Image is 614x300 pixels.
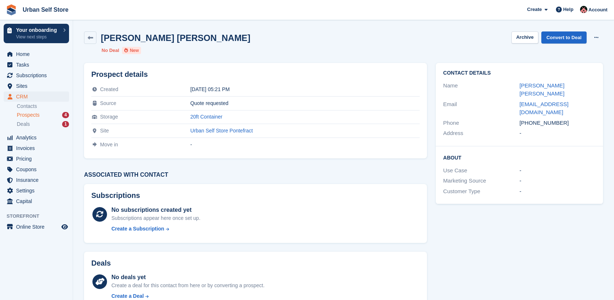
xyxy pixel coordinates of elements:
[16,164,60,175] span: Coupons
[17,103,69,110] a: Contacts
[100,86,118,92] span: Created
[190,128,253,134] a: Urban Self Store Pontefract
[588,6,607,14] span: Account
[16,175,60,185] span: Insurance
[541,31,587,44] a: Convert to Deal
[16,70,60,80] span: Subscriptions
[16,60,60,70] span: Tasks
[4,91,69,102] a: menu
[519,101,568,116] a: [EMAIL_ADDRESS][DOMAIN_NAME]
[91,191,420,200] h2: Subscriptions
[17,111,69,119] a: Prospects 4
[519,187,596,196] div: -
[443,177,519,185] div: Marketing Source
[519,119,596,127] div: [PHONE_NUMBER]
[4,143,69,153] a: menu
[100,100,116,106] span: Source
[4,185,69,196] a: menu
[111,225,201,233] a: Create a Subscription
[16,185,60,196] span: Settings
[527,6,542,13] span: Create
[60,222,69,231] a: Preview store
[111,206,201,214] div: No subscriptions created yet
[190,86,420,92] div: [DATE] 05:21 PM
[190,142,420,147] div: -
[519,82,564,97] a: [PERSON_NAME] [PERSON_NAME]
[4,60,69,70] a: menu
[519,177,596,185] div: -
[443,187,519,196] div: Customer Type
[111,225,164,233] div: Create a Subscription
[111,214,201,222] div: Subscriptions appear here once set up.
[4,154,69,164] a: menu
[580,6,587,13] img: Josh Marshall
[100,128,109,134] span: Site
[20,4,71,16] a: Urban Self Store
[7,213,73,220] span: Storefront
[111,282,264,289] div: Create a deal for this contact from here or by converting a prospect.
[443,154,596,161] h2: About
[102,47,119,54] li: No Deal
[519,129,596,138] div: -
[16,196,60,206] span: Capital
[91,70,420,79] h2: Prospect details
[4,132,69,143] a: menu
[62,121,69,127] div: 1
[511,31,538,44] button: Archive
[16,143,60,153] span: Invoices
[17,120,69,128] a: Deals 1
[111,292,144,300] div: Create a Deal
[190,114,222,120] a: 20ft Container
[4,222,69,232] a: menu
[4,70,69,80] a: menu
[101,33,250,43] h2: [PERSON_NAME] [PERSON_NAME]
[443,82,519,98] div: Name
[563,6,573,13] span: Help
[91,259,111,267] h2: Deals
[16,34,60,40] p: View next steps
[4,24,69,43] a: Your onboarding View next steps
[443,100,519,117] div: Email
[16,91,60,102] span: CRM
[443,119,519,127] div: Phone
[100,114,118,120] span: Storage
[16,132,60,143] span: Analytics
[16,154,60,164] span: Pricing
[16,49,60,59] span: Home
[4,164,69,175] a: menu
[6,4,17,15] img: stora-icon-8386f47178a22dfd0bd8f6a31ec36ba5ce8667c1dd55bd0f319d3a0aa187defe.svg
[84,172,427,178] h3: Associated with contact
[190,100,420,106] div: Quote requested
[62,112,69,118] div: 4
[16,81,60,91] span: Sites
[4,175,69,185] a: menu
[17,112,39,119] span: Prospects
[4,81,69,91] a: menu
[16,222,60,232] span: Online Store
[111,273,264,282] div: No deals yet
[4,196,69,206] a: menu
[111,292,264,300] a: Create a Deal
[519,166,596,175] div: -
[443,70,596,76] h2: Contact Details
[100,142,118,147] span: Move in
[4,49,69,59] a: menu
[443,129,519,138] div: Address
[17,121,30,128] span: Deals
[443,166,519,175] div: Use Case
[16,27,60,33] p: Your onboarding
[122,47,141,54] li: New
